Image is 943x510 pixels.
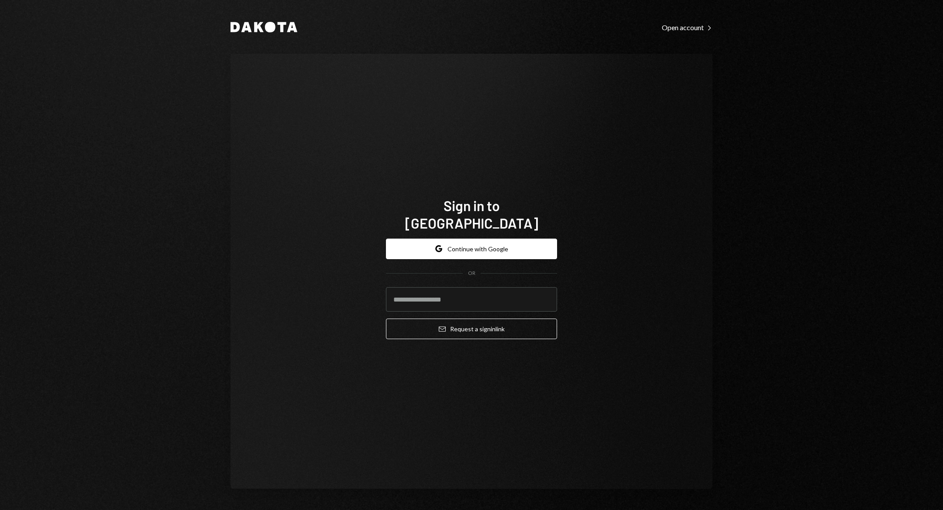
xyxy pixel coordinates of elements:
button: Continue with Google [386,239,557,259]
div: OR [468,270,475,277]
button: Request a signinlink [386,319,557,339]
div: Open account [662,23,712,32]
h1: Sign in to [GEOGRAPHIC_DATA] [386,197,557,232]
a: Open account [662,22,712,32]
